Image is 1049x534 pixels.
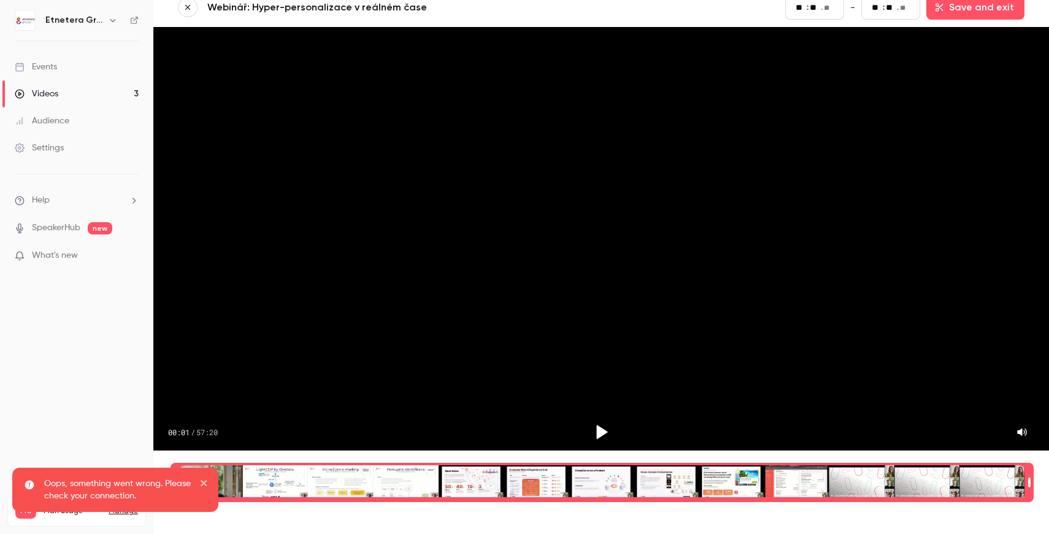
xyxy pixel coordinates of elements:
[15,142,64,154] div: Settings
[886,1,896,14] input: seconds
[15,61,57,73] div: Events
[810,1,820,14] input: seconds
[586,417,616,447] button: Play
[15,88,58,100] div: Videos
[88,222,112,234] span: new
[897,1,899,14] span: .
[15,194,139,207] li: help-dropdown-opener
[824,1,834,15] input: milliseconds
[15,10,35,30] img: Etnetera Group
[44,478,191,502] p: Oops, something went wrong. Please check your connection.
[168,427,218,437] div: 00:01
[45,14,103,26] h6: Etnetera Group
[900,1,910,15] input: milliseconds
[153,27,1049,451] section: Video player
[168,427,190,437] span: 00:01
[872,1,882,14] input: minutes
[821,1,823,14] span: .
[1010,420,1034,444] button: Mute
[796,1,805,14] input: minutes
[883,1,885,14] span: :
[124,250,139,261] iframe: Noticeable Trigger
[1025,464,1034,501] div: Time range seconds end time
[196,427,218,437] span: 57:20
[32,249,78,262] span: What's new
[32,222,80,234] a: SpeakerHub
[178,465,1024,500] div: Time range selector
[200,478,209,492] button: close
[191,427,195,437] span: /
[32,194,50,207] span: Help
[171,464,179,501] div: Time range seconds start time
[807,1,809,14] span: :
[15,115,69,127] div: Audience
